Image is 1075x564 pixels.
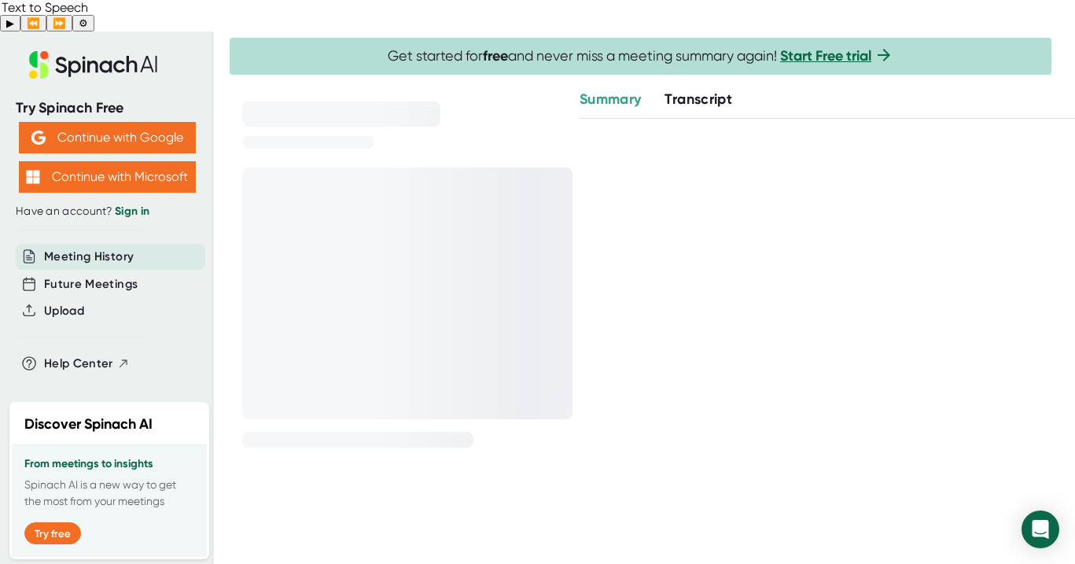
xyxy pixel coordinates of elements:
[780,47,871,65] a: Start Free trial
[483,47,508,65] b: free
[31,131,46,145] img: Aehbyd4JwY73AAAAAElFTkSuQmCC
[44,355,113,373] span: Help Center
[665,90,732,108] span: Transcript
[24,522,81,544] button: Try free
[1022,511,1059,548] div: Open Intercom Messenger
[388,47,893,65] span: Get started for and never miss a meeting summary again!
[115,205,149,218] a: Sign in
[24,458,194,470] h3: From meetings to insights
[20,15,46,31] button: Previous
[580,89,641,110] button: Summary
[46,15,72,31] button: Forward
[44,275,138,293] button: Future Meetings
[665,89,732,110] button: Transcript
[24,414,153,435] h2: Discover Spinach AI
[44,355,130,373] button: Help Center
[72,15,94,31] button: Settings
[19,122,196,153] button: Continue with Google
[16,99,198,117] div: Try Spinach Free
[24,477,194,510] p: Spinach AI is a new way to get the most from your meetings
[16,205,198,219] div: Have an account?
[44,302,84,320] button: Upload
[19,161,196,193] button: Continue with Microsoft
[580,90,641,108] span: Summary
[44,248,134,266] button: Meeting History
